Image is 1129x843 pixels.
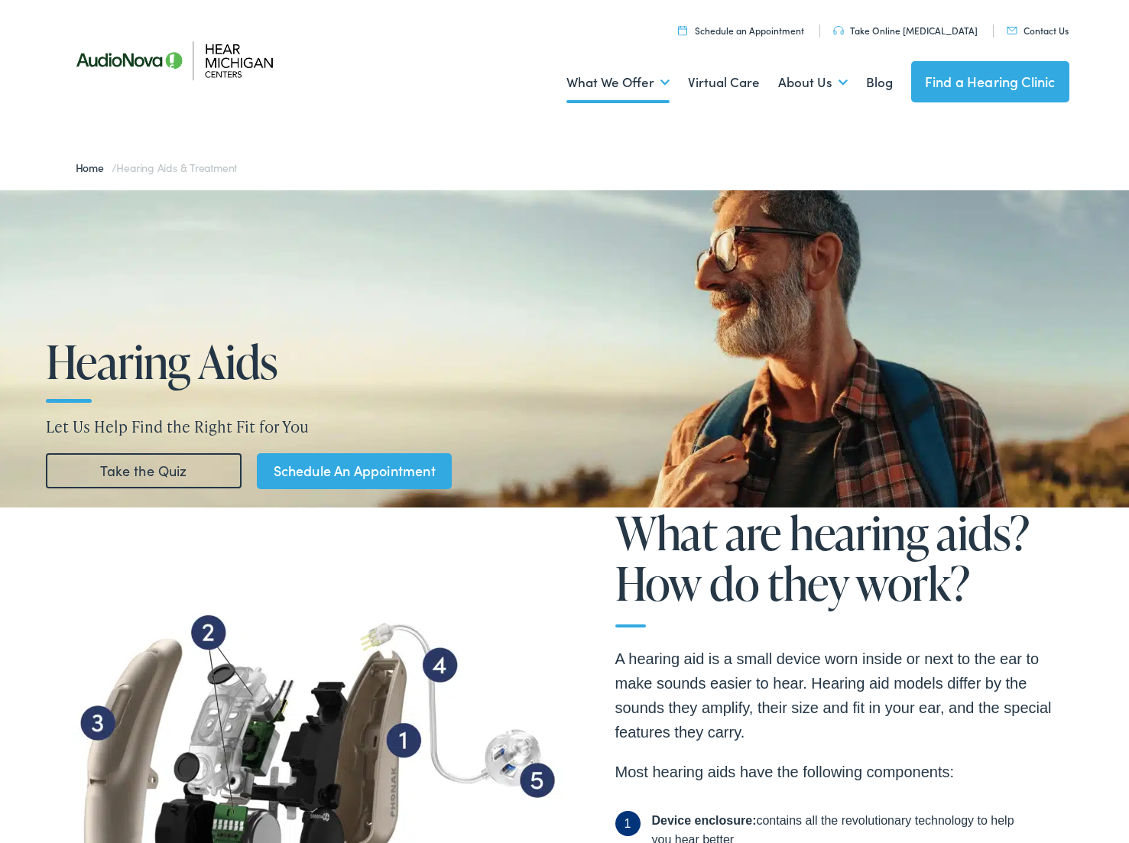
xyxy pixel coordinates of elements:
a: Find a Hearing Clinic [911,61,1069,102]
a: Schedule an Appointment [678,24,804,37]
span: / [76,160,238,175]
h1: Hearing Aids [46,336,511,387]
span: Hearing Aids & Treatment [116,160,237,175]
a: What We Offer [566,54,670,111]
a: Take Online [MEDICAL_DATA] [833,24,978,37]
a: Contact Us [1007,24,1069,37]
p: Most hearing aids have the following components: [615,760,1069,784]
img: utility icon [833,26,844,35]
h2: What are hearing aids? How do they work? [615,507,1069,627]
a: Schedule An Appointment [257,453,452,489]
a: Blog [866,54,893,111]
img: utility icon [1007,27,1017,34]
a: Take the Quiz [46,453,242,488]
p: Let Us Help Find the Right Fit for You [46,415,1083,438]
img: utility icon [678,25,687,35]
a: Home [76,160,112,175]
p: A hearing aid is a small device worn inside or next to the ear to make sounds easier to hear. Hea... [615,647,1069,744]
a: About Us [778,54,848,111]
a: Virtual Care [688,54,760,111]
span: 1 [615,811,641,836]
b: Device enclosure: [652,814,757,827]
